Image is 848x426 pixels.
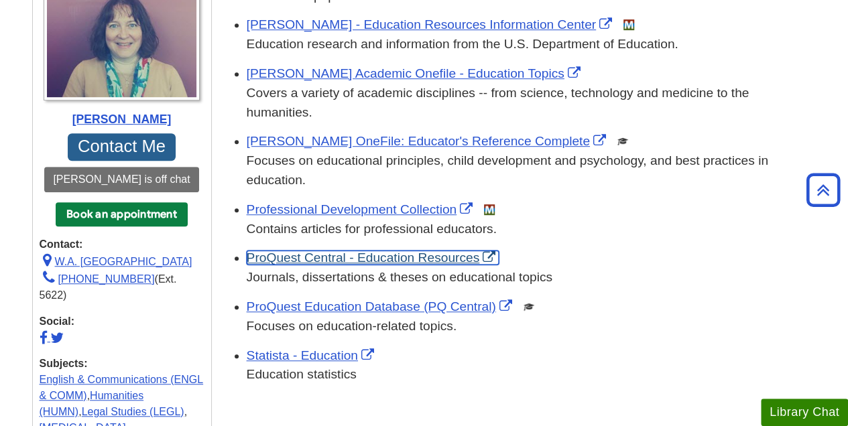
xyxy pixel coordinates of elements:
[40,236,204,253] strong: Contact:
[247,365,816,384] div: Education statistics
[44,167,198,192] button: [PERSON_NAME] is off chat
[623,19,634,30] img: MeL (Michigan electronic Library)
[247,251,499,265] a: Link opens in new window
[247,317,816,336] p: Focuses on education-related topics.
[247,84,816,123] div: Covers a variety of academic disciplines -- from science, technology and medicine to the humanities.
[40,356,204,372] strong: Subjects:
[40,313,204,330] strong: Social:
[247,220,816,239] p: Contains articles for professional educators.
[247,35,816,54] p: Education research and information from the U.S. Department of Education.
[40,111,204,128] div: [PERSON_NAME]
[40,374,204,401] a: English & Communications (ENGL & COMM)
[40,270,204,303] div: (Ext. 5622)
[247,151,816,190] p: Focuses on educational principles, child development and psychology, and best practices in educat...
[802,181,845,199] a: Back to Top
[247,134,609,148] a: Link opens in new window
[56,202,188,226] button: Book an appointment
[247,17,615,31] a: Link opens in new window
[247,202,477,216] a: Link opens in new window
[484,204,495,215] img: MeL (Michigan electronic Library)
[82,406,184,417] a: Legal Studies (LEGL)
[68,133,176,161] a: Contact Me
[40,273,155,285] a: [PHONE_NUMBER]
[247,299,516,313] a: Link opens in new window
[761,399,848,426] button: Library Chat
[524,301,534,312] img: Scholarly or Peer Reviewed
[247,268,816,287] div: Journals, dissertations & theses on educational topics
[247,348,377,362] a: Link opens in new window
[40,256,192,267] a: W.A. [GEOGRAPHIC_DATA]
[40,390,144,417] a: Humanities (HUMN)
[247,66,584,80] a: Link opens in new window
[617,136,628,147] img: Scholarly or Peer Reviewed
